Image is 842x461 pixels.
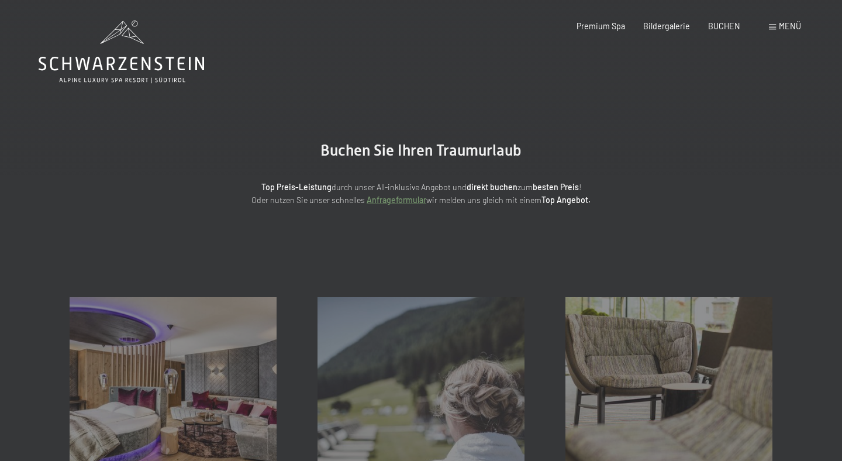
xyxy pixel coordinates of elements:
a: BUCHEN [708,21,740,31]
a: Anfrageformular [367,195,426,205]
strong: besten Preis [533,182,579,192]
p: durch unser All-inklusive Angebot und zum ! Oder nutzen Sie unser schnelles wir melden uns gleich... [164,181,678,207]
strong: Top Preis-Leistung [261,182,332,192]
a: Bildergalerie [643,21,690,31]
a: Premium Spa [577,21,625,31]
span: Menü [779,21,801,31]
span: Buchen Sie Ihren Traumurlaub [320,142,522,159]
strong: direkt buchen [467,182,517,192]
strong: Top Angebot. [541,195,591,205]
